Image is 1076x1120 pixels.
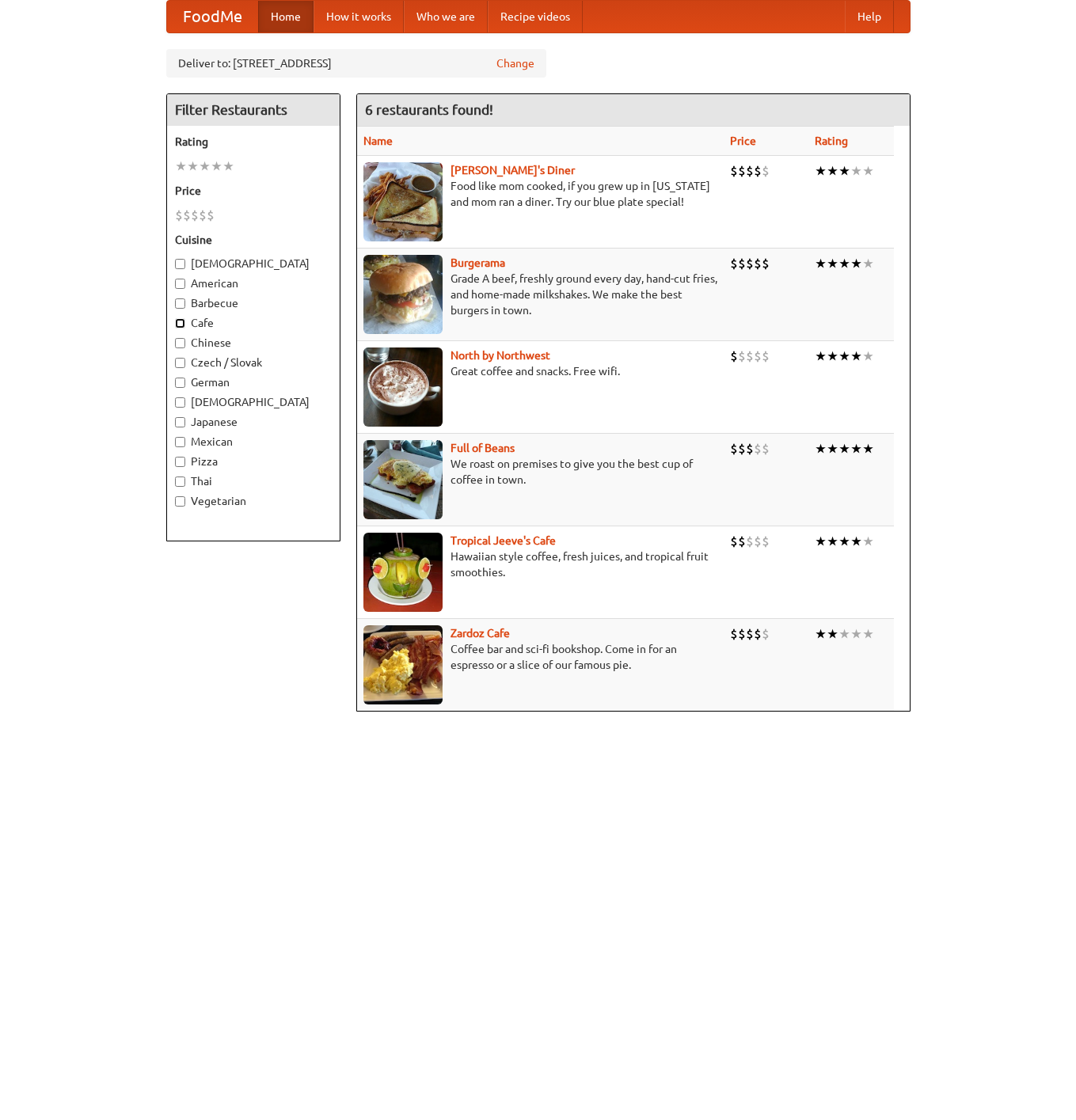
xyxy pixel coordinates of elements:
[199,207,207,224] li: $
[191,207,199,224] li: $
[827,533,838,550] li: ★
[754,440,762,457] li: $
[754,255,762,272] li: $
[187,158,199,175] li: ★
[488,1,583,32] a: Recipe videos
[730,347,738,365] li: $
[175,414,332,430] label: Japanese
[175,476,185,487] input: Thai
[451,256,505,269] a: Burgerama
[827,347,838,365] li: ★
[862,347,874,365] li: ★
[175,275,332,291] label: American
[754,533,762,550] li: $
[175,315,332,331] label: Cafe
[175,232,332,248] h5: Cuisine
[862,625,874,643] li: ★
[314,1,404,32] a: How it works
[850,625,862,643] li: ★
[258,1,314,32] a: Home
[363,641,717,673] p: Coffee bar and sci-fi bookshop. Come in for an espresso or a slice of our famous pie.
[738,533,746,550] li: $
[746,440,754,457] li: $
[175,496,185,507] input: Vegetarian
[815,347,827,365] li: ★
[175,457,185,467] input: Pizza
[762,533,770,550] li: $
[451,534,556,547] a: Tropical Jeeve's Cafe
[827,162,838,180] li: ★
[746,625,754,643] li: $
[730,162,738,180] li: $
[862,440,874,457] li: ★
[222,158,234,175] li: ★
[175,374,332,390] label: German
[746,255,754,272] li: $
[363,255,443,334] img: burgerama.jpg
[175,437,185,447] input: Mexican
[211,158,222,175] li: ★
[175,256,332,271] label: [DEMOGRAPHIC_DATA]
[815,162,827,180] li: ★
[175,355,332,370] label: Czech / Slovak
[363,549,717,580] p: Hawaiian style coffee, fresh juices, and tropical fruit smoothies.
[363,347,443,427] img: north.jpg
[827,440,838,457] li: ★
[762,347,770,365] li: $
[199,158,211,175] li: ★
[838,347,850,365] li: ★
[738,162,746,180] li: $
[167,94,340,126] h4: Filter Restaurants
[363,456,717,488] p: We roast on premises to give you the best cup of coffee in town.
[451,349,550,362] a: North by Northwest
[746,162,754,180] li: $
[746,533,754,550] li: $
[175,378,185,388] input: German
[363,178,717,210] p: Food like mom cooked, if you grew up in [US_STATE] and mom ran a diner. Try our blue plate special!
[175,397,185,408] input: [DEMOGRAPHIC_DATA]
[754,347,762,365] li: $
[451,164,575,177] b: [PERSON_NAME]'s Diner
[365,102,493,117] ng-pluralize: 6 restaurants found!
[175,207,183,224] li: $
[738,440,746,457] li: $
[404,1,488,32] a: Who we are
[451,442,515,454] a: Full of Beans
[838,625,850,643] li: ★
[166,49,546,78] div: Deliver to: [STREET_ADDRESS]
[754,625,762,643] li: $
[754,162,762,180] li: $
[175,318,185,328] input: Cafe
[730,625,738,643] li: $
[815,255,827,272] li: ★
[815,625,827,643] li: ★
[175,295,332,311] label: Barbecue
[862,533,874,550] li: ★
[175,335,332,351] label: Chinese
[850,440,862,457] li: ★
[175,358,185,368] input: Czech / Slovak
[363,440,443,519] img: beans.jpg
[730,440,738,457] li: $
[183,207,191,224] li: $
[850,255,862,272] li: ★
[730,533,738,550] li: $
[815,135,848,147] a: Rating
[175,417,185,427] input: Japanese
[762,440,770,457] li: $
[845,1,894,32] a: Help
[363,135,393,147] a: Name
[850,347,862,365] li: ★
[175,279,185,289] input: American
[827,625,838,643] li: ★
[175,473,332,489] label: Thai
[838,255,850,272] li: ★
[363,625,443,704] img: zardoz.jpg
[451,627,510,640] a: Zardoz Cafe
[762,162,770,180] li: $
[363,533,443,612] img: jeeves.jpg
